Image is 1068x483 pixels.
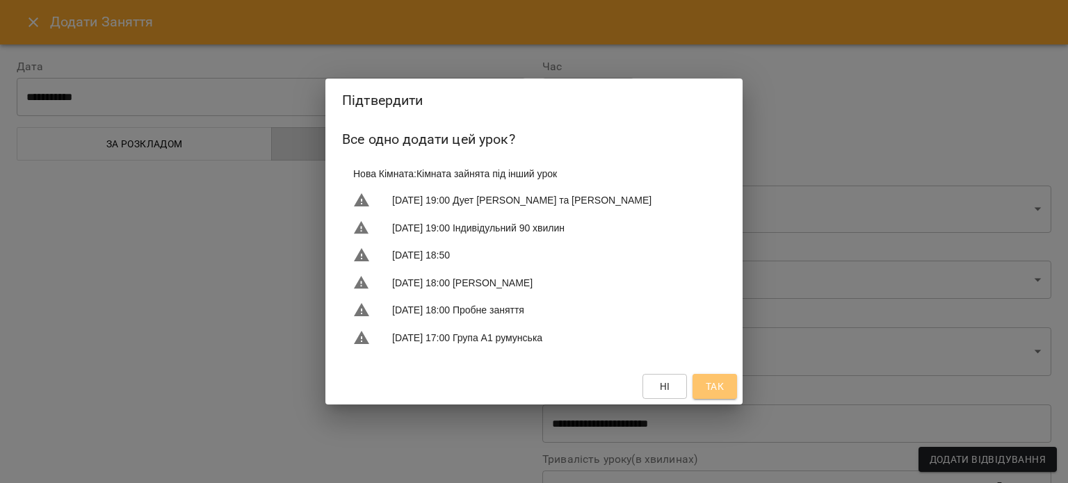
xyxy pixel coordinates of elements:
[342,324,726,352] li: [DATE] 17:00 Група А1 румунська
[660,378,670,395] span: Ні
[342,296,726,324] li: [DATE] 18:00 Пробне заняття
[342,161,726,186] li: Нова Кімната : Кімната зайнята під інший урок
[706,378,724,395] span: Так
[342,186,726,214] li: [DATE] 19:00 Дует [PERSON_NAME] та [PERSON_NAME]
[693,374,737,399] button: Так
[342,129,726,150] h6: Все одно додати цей урок?
[342,214,726,242] li: [DATE] 19:00 Індивідульний 90 хвилин
[642,374,687,399] button: Ні
[342,241,726,269] li: [DATE] 18:50
[342,269,726,297] li: [DATE] 18:00 [PERSON_NAME]
[342,90,726,111] h2: Підтвердити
